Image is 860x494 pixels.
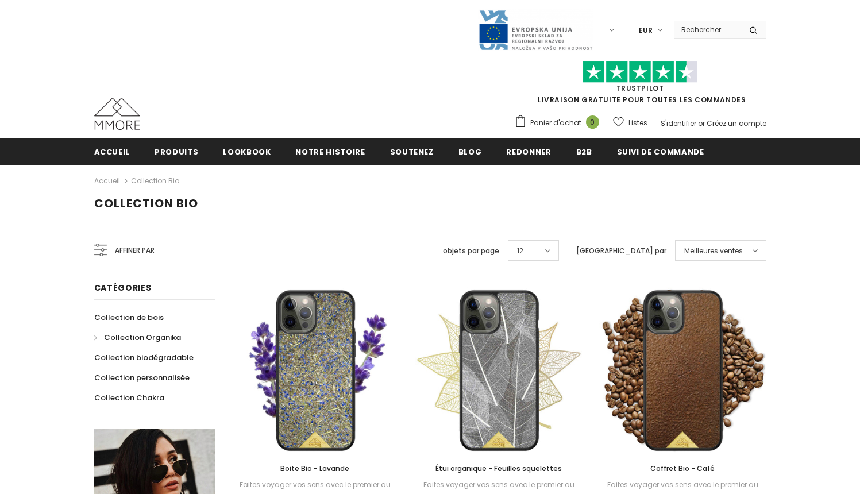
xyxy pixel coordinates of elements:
a: Collection Bio [131,176,179,186]
span: Collection Bio [94,195,198,211]
a: Lookbook [223,138,271,164]
span: Étui organique - Feuilles squelettes [435,464,562,473]
img: Javni Razpis [478,9,593,51]
a: Collection Organika [94,327,181,348]
span: Collection biodégradable [94,352,194,363]
a: Collection biodégradable [94,348,194,368]
a: Listes [613,113,647,133]
a: Produits [155,138,198,164]
span: 0 [586,115,599,129]
span: or [698,118,705,128]
a: Panier d'achat 0 [514,114,605,132]
a: Notre histoire [295,138,365,164]
a: Redonner [506,138,551,164]
a: Boite Bio - Lavande [232,462,399,475]
span: Panier d'achat [530,117,581,129]
a: Blog [458,138,482,164]
a: Accueil [94,138,130,164]
span: Accueil [94,146,130,157]
a: Étui organique - Feuilles squelettes [415,462,582,475]
label: objets par page [443,245,499,257]
span: Affiner par [115,244,155,257]
span: Collection de bois [94,312,164,323]
span: LIVRAISON GRATUITE POUR TOUTES LES COMMANDES [514,66,766,105]
span: Listes [628,117,647,129]
span: Lookbook [223,146,271,157]
span: Collection Organika [104,332,181,343]
a: Collection Chakra [94,388,164,408]
span: Redonner [506,146,551,157]
a: Javni Razpis [478,25,593,34]
a: soutenez [390,138,434,164]
a: Suivi de commande [617,138,704,164]
a: Créez un compte [707,118,766,128]
span: Collection Chakra [94,392,164,403]
span: soutenez [390,146,434,157]
span: Collection personnalisée [94,372,190,383]
span: 12 [517,245,523,257]
a: TrustPilot [616,83,664,93]
span: Suivi de commande [617,146,704,157]
span: EUR [639,25,653,36]
span: Produits [155,146,198,157]
span: Catégories [94,282,152,294]
a: S'identifier [661,118,696,128]
span: Notre histoire [295,146,365,157]
a: Collection personnalisée [94,368,190,388]
span: Coffret Bio - Café [650,464,715,473]
img: Faites confiance aux étoiles pilotes [583,61,697,83]
span: B2B [576,146,592,157]
a: Collection de bois [94,307,164,327]
img: Cas MMORE [94,98,140,130]
span: Boite Bio - Lavande [280,464,349,473]
a: Coffret Bio - Café [599,462,766,475]
input: Search Site [674,21,741,38]
a: B2B [576,138,592,164]
span: Blog [458,146,482,157]
label: [GEOGRAPHIC_DATA] par [576,245,666,257]
a: Accueil [94,174,120,188]
span: Meilleures ventes [684,245,743,257]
